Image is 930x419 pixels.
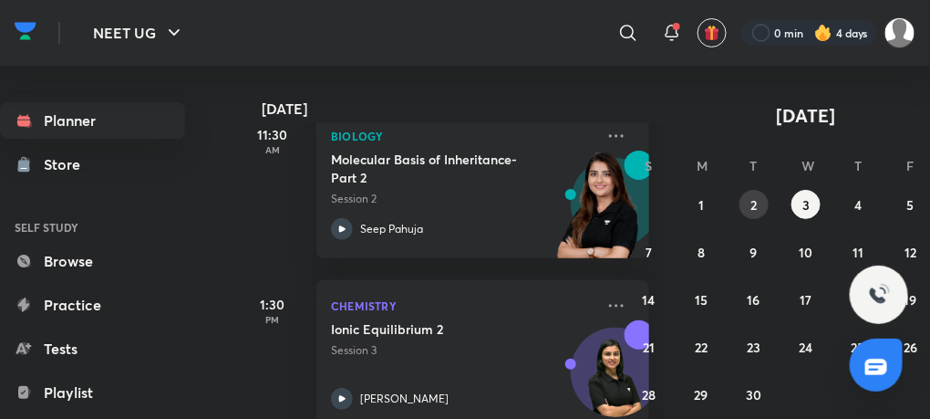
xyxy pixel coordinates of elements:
button: September 30, 2025 [739,380,769,409]
abbr: September 29, 2025 [695,386,708,403]
abbr: September 3, 2025 [802,196,810,214]
h5: Ionic Equilibrium 2 [331,320,558,339]
button: September 4, 2025 [843,190,873,219]
button: September 17, 2025 [791,285,821,314]
button: September 3, 2025 [791,190,821,219]
button: September 28, 2025 [635,380,664,409]
button: NEET UG [82,15,196,51]
abbr: Tuesday [750,157,758,174]
abbr: Sunday [646,157,653,174]
img: avatar [704,25,720,41]
img: Company Logo [15,17,36,45]
abbr: September 22, 2025 [695,339,708,356]
abbr: September 15, 2025 [695,291,708,309]
h4: [DATE] [262,101,667,116]
abbr: September 19, 2025 [904,291,917,309]
button: September 25, 2025 [843,332,873,361]
p: Session 2 [331,191,594,207]
button: September 26, 2025 [896,332,925,361]
abbr: Thursday [854,157,862,174]
abbr: September 9, 2025 [750,244,758,261]
button: September 15, 2025 [687,285,716,314]
button: September 22, 2025 [687,332,716,361]
abbr: September 18, 2025 [852,291,864,309]
a: Company Logo [15,17,36,49]
abbr: September 28, 2025 [642,386,656,403]
abbr: September 2, 2025 [750,196,757,214]
p: Chemistry [331,295,594,317]
img: ttu [868,284,890,306]
img: streak [814,24,832,42]
abbr: September 4, 2025 [854,196,862,214]
abbr: September 30, 2025 [746,386,761,403]
abbr: September 12, 2025 [904,244,916,261]
abbr: September 21, 2025 [643,339,655,356]
img: unacademy [549,151,649,277]
abbr: September 7, 2025 [646,244,652,261]
p: [PERSON_NAME] [360,391,449,407]
button: September 2, 2025 [739,190,769,219]
abbr: September 5, 2025 [907,196,914,214]
p: PM [236,314,309,325]
span: [DATE] [777,103,836,128]
button: September 14, 2025 [635,285,664,314]
abbr: Wednesday [801,157,814,174]
img: VAISHNAVI DWIVEDI [884,17,915,48]
abbr: September 23, 2025 [747,339,760,356]
abbr: September 24, 2025 [799,339,812,356]
h5: Molecular Basis of Inheritance- Part 2 [331,151,558,187]
abbr: September 10, 2025 [799,244,812,261]
button: September 16, 2025 [739,285,769,314]
button: September 12, 2025 [896,237,925,267]
button: September 1, 2025 [687,190,716,219]
abbr: Friday [907,157,914,174]
abbr: September 1, 2025 [698,196,704,214]
button: September 19, 2025 [896,285,925,314]
abbr: September 25, 2025 [852,339,865,356]
button: September 10, 2025 [791,237,821,267]
h5: 1:30 [236,295,309,314]
button: September 7, 2025 [635,237,664,267]
abbr: September 14, 2025 [643,291,656,309]
abbr: September 11, 2025 [852,244,863,261]
button: September 18, 2025 [843,285,873,314]
button: September 8, 2025 [687,237,716,267]
h5: 11:30 [236,125,309,144]
abbr: September 16, 2025 [748,291,760,309]
abbr: September 8, 2025 [697,244,705,261]
div: Store [44,153,91,175]
abbr: September 17, 2025 [800,291,811,309]
abbr: Monday [697,157,708,174]
p: AM [236,144,309,155]
button: September 21, 2025 [635,332,664,361]
button: September 5, 2025 [896,190,925,219]
button: September 29, 2025 [687,380,716,409]
button: September 11, 2025 [843,237,873,267]
p: Biology [331,125,594,147]
button: September 23, 2025 [739,332,769,361]
abbr: September 26, 2025 [904,339,917,356]
button: avatar [697,18,727,47]
p: Seep Pahuja [360,221,423,237]
button: September 9, 2025 [739,237,769,267]
p: Session 3 [331,342,594,359]
button: September 24, 2025 [791,332,821,361]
